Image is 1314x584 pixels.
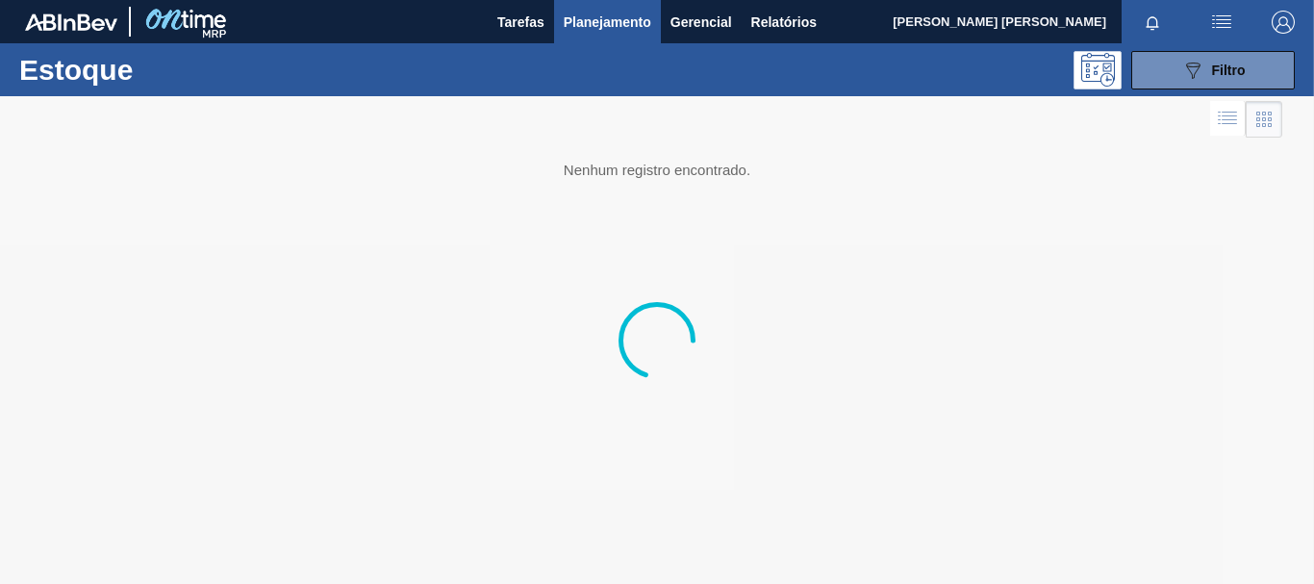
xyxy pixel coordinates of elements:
div: Pogramando: nenhum usuário selecionado [1074,51,1122,89]
span: Planejamento [564,11,651,34]
img: Logout [1272,11,1295,34]
span: Gerencial [670,11,732,34]
span: Filtro [1212,63,1246,78]
button: Filtro [1131,51,1295,89]
h1: Estoque [19,59,289,81]
img: userActions [1210,11,1233,34]
span: Tarefas [497,11,544,34]
img: TNhmsLtSVTkK8tSr43FrP2fwEKptu5GPRR3wAAAABJRU5ErkJggg== [25,13,117,31]
button: Notificações [1122,9,1183,36]
span: Relatórios [751,11,817,34]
